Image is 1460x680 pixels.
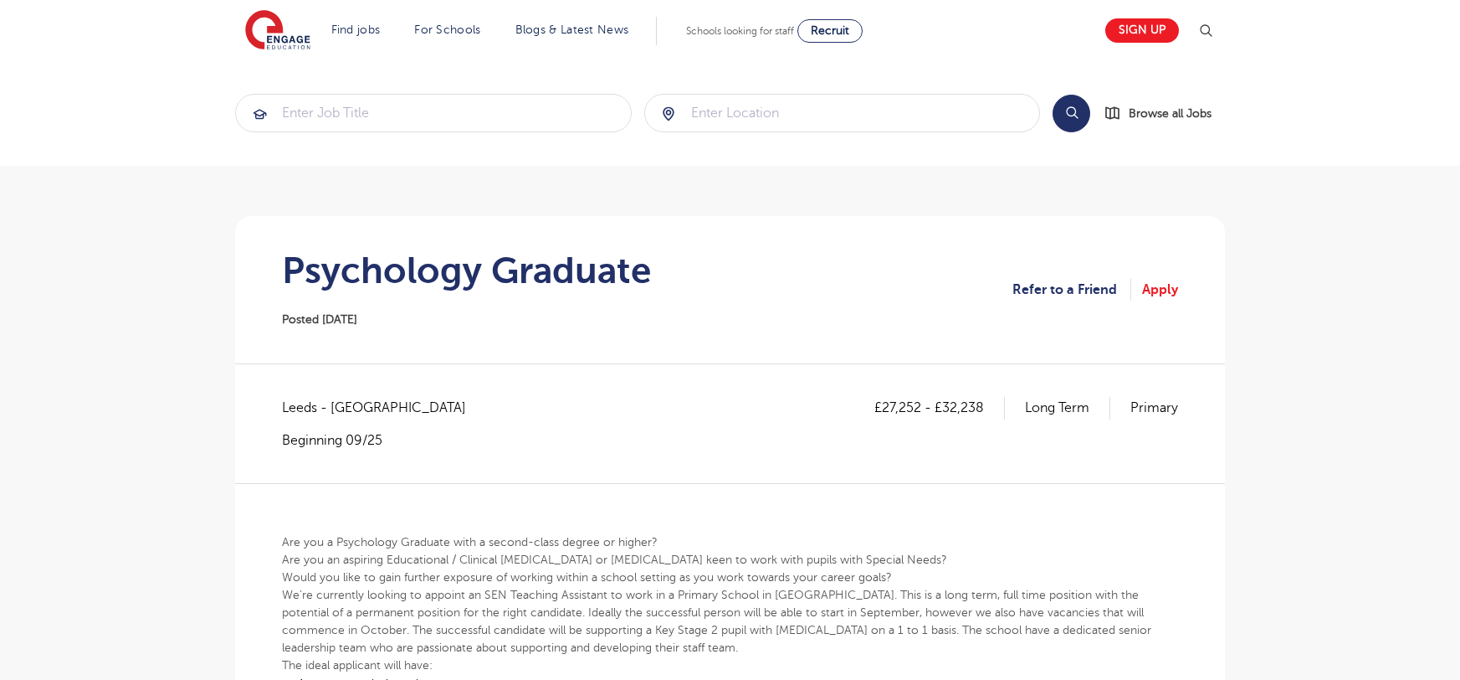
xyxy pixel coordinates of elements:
[282,657,1178,674] p: The ideal applicant will have:
[645,95,1040,131] input: Submit
[282,586,1178,657] p: We’re currently looking to appoint an SEN Teaching Assistant to work in a Primary School in [GEOG...
[331,23,381,36] a: Find jobs
[282,397,483,419] span: Leeds - [GEOGRAPHIC_DATA]
[282,551,1178,569] p: Are you an aspiring Educational / Clinical [MEDICAL_DATA] or [MEDICAL_DATA] keen to work with pup...
[1012,279,1131,301] a: Refer to a Friend
[811,24,849,37] span: Recruit
[797,19,863,43] a: Recruit
[1025,397,1110,419] p: Long Term
[1142,279,1178,301] a: Apply
[235,94,632,132] div: Submit
[245,10,310,52] img: Engage Education
[1104,104,1225,123] a: Browse all Jobs
[236,95,631,131] input: Submit
[644,94,1041,132] div: Submit
[1053,95,1090,132] button: Search
[282,250,651,291] h1: Psychology Graduate
[282,533,1178,551] p: Are you a Psychology Graduate with a second-class degree or higher?
[515,23,629,36] a: Blogs & Latest News
[686,25,794,37] span: Schools looking for staff
[1129,104,1212,123] span: Browse all Jobs
[282,431,483,450] p: Beginning 09/25
[414,23,480,36] a: For Schools
[282,313,357,326] span: Posted [DATE]
[1105,18,1179,43] a: Sign up
[874,397,1005,419] p: £27,252 - £32,238
[282,569,1178,586] p: Would you like to gain further exposure of working within a school setting as you work towards yo...
[1130,397,1178,419] p: Primary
